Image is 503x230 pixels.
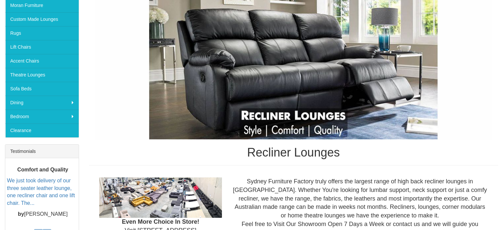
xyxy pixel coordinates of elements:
[99,177,222,218] img: Showroom
[122,218,199,225] b: Even More Choice In Store!
[5,68,79,82] a: Theatre Lounges
[17,166,68,172] b: Comfort and Quality
[18,211,24,217] b: by
[5,123,79,137] a: Clearance
[7,210,79,218] p: [PERSON_NAME]
[89,146,498,159] h1: Recliner Lounges
[5,96,79,110] a: Dining
[5,110,79,123] a: Bedroom
[7,177,75,206] a: We just took delivery of our three seater leather lounge, one recliner chair and one lift chair. ...
[5,145,79,158] div: Testimonials
[5,12,79,26] a: Custom Made Lounges
[5,54,79,68] a: Accent Chairs
[5,40,79,54] a: Lift Chairs
[5,82,79,96] a: Sofa Beds
[5,26,79,40] a: Rugs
